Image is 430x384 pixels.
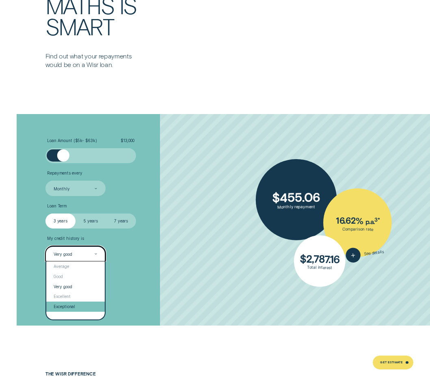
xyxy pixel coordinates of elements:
div: Excellent [46,291,105,302]
span: $ 13,000 [121,138,134,143]
label: 3 years [45,214,76,229]
span: My credit history is [47,236,84,241]
span: Repayments every [47,170,82,175]
span: Loan Amount ( $5k - $63k ) [47,138,97,143]
div: Very good [54,251,72,256]
button: See details [345,244,385,263]
div: Average [46,261,105,272]
p: Find out what your repayments would be on a Wisr loan. [45,52,144,68]
div: Good [46,272,105,282]
span: Loan Term [47,203,67,208]
div: Very good [46,281,105,291]
span: See details [364,249,385,257]
a: Get Estimate [373,356,413,369]
label: 5 years [76,214,106,229]
div: Monthly [54,186,69,191]
label: 7 years [106,214,136,229]
div: Exceptional [46,302,105,312]
h4: The Wisr Difference [45,371,155,376]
